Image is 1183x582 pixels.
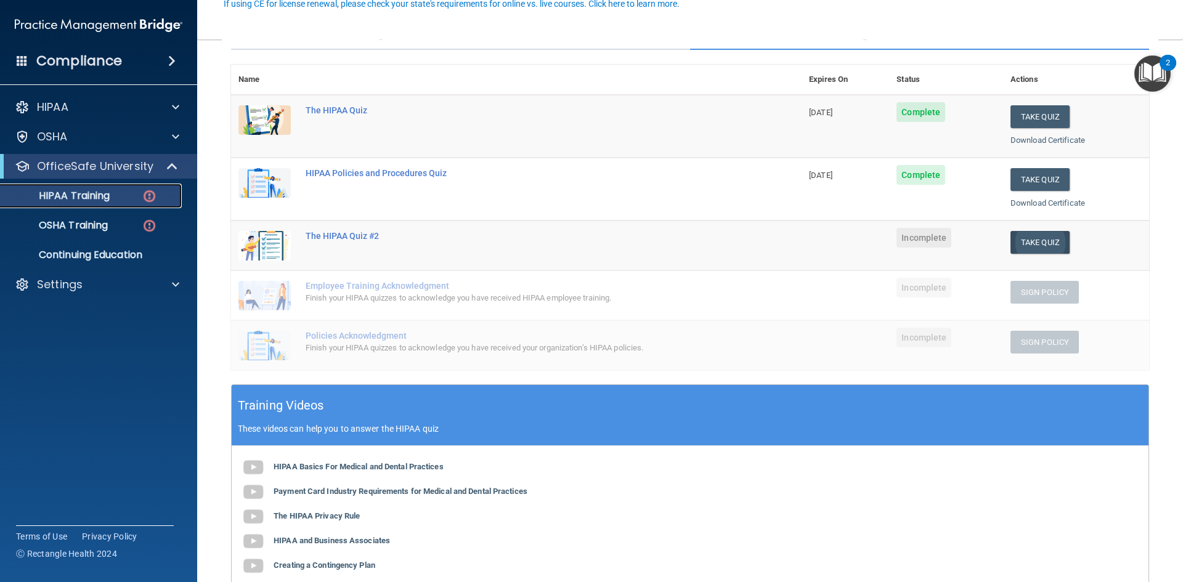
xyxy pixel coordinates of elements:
[896,278,951,297] span: Incomplete
[274,511,360,520] b: The HIPAA Privacy Rule
[306,331,740,341] div: Policies Acknowledgment
[1010,135,1085,145] a: Download Certificate
[1010,105,1070,128] button: Take Quiz
[231,65,298,95] th: Name
[37,129,68,144] p: OSHA
[16,548,117,560] span: Ⓒ Rectangle Health 2024
[896,165,945,185] span: Complete
[809,108,832,117] span: [DATE]
[241,455,266,480] img: gray_youtube_icon.38fcd6cc.png
[889,65,1003,95] th: Status
[82,530,137,543] a: Privacy Policy
[274,462,444,471] b: HIPAA Basics For Medical and Dental Practices
[8,190,110,202] p: HIPAA Training
[306,231,740,241] div: The HIPAA Quiz #2
[8,219,108,232] p: OSHA Training
[15,129,179,144] a: OSHA
[8,249,176,261] p: Continuing Education
[1010,331,1079,354] button: Sign Policy
[306,341,740,355] div: Finish your HIPAA quizzes to acknowledge you have received your organization’s HIPAA policies.
[241,554,266,578] img: gray_youtube_icon.38fcd6cc.png
[241,529,266,554] img: gray_youtube_icon.38fcd6cc.png
[1010,281,1079,304] button: Sign Policy
[1134,55,1171,92] button: Open Resource Center, 2 new notifications
[15,159,179,174] a: OfficeSafe University
[802,65,889,95] th: Expires On
[274,560,375,570] b: Creating a Contingency Plan
[37,277,83,292] p: Settings
[306,291,740,305] div: Finish your HIPAA quizzes to acknowledge you have received HIPAA employee training.
[238,424,1142,434] p: These videos can help you to answer the HIPAA quiz
[1010,231,1070,254] button: Take Quiz
[1121,497,1168,544] iframe: Drift Widget Chat Controller
[1010,198,1085,208] a: Download Certificate
[896,228,951,248] span: Incomplete
[374,22,388,40] span: ✓
[241,504,266,529] img: gray_youtube_icon.38fcd6cc.png
[1003,65,1149,95] th: Actions
[858,22,872,40] span: ✓
[37,100,68,115] p: HIPAA
[37,159,153,174] p: OfficeSafe University
[809,171,832,180] span: [DATE]
[36,52,122,70] h4: Compliance
[15,277,179,292] a: Settings
[896,102,945,122] span: Complete
[306,281,740,291] div: Employee Training Acknowledgment
[896,328,951,347] span: Incomplete
[274,487,527,496] b: Payment Card Industry Requirements for Medical and Dental Practices
[1010,168,1070,191] button: Take Quiz
[15,13,182,38] img: PMB logo
[16,530,67,543] a: Terms of Use
[306,105,740,115] div: The HIPAA Quiz
[15,100,179,115] a: HIPAA
[274,536,390,545] b: HIPAA and Business Associates
[142,188,157,204] img: danger-circle.6113f641.png
[238,395,324,416] h5: Training Videos
[142,218,157,233] img: danger-circle.6113f641.png
[306,168,740,178] div: HIPAA Policies and Procedures Quiz
[241,480,266,504] img: gray_youtube_icon.38fcd6cc.png
[1166,63,1170,79] div: 2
